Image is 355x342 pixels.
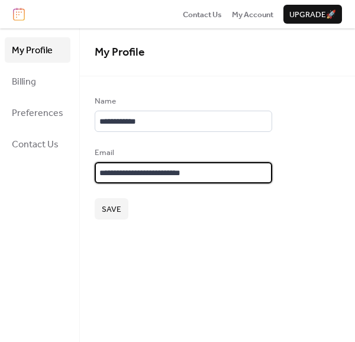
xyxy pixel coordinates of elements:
div: Name [95,95,270,107]
span: My Profile [12,41,53,60]
a: Preferences [5,100,70,125]
span: Billing [12,73,36,91]
a: Billing [5,69,70,94]
a: My Profile [5,37,70,63]
span: Save [102,204,121,215]
a: My Account [232,8,273,20]
img: logo [13,8,25,21]
button: Save [95,198,128,220]
a: Contact Us [183,8,222,20]
div: Email [95,147,270,159]
button: Upgrade🚀 [283,5,342,24]
span: My Account [232,9,273,21]
span: Contact Us [12,135,59,154]
span: Contact Us [183,9,222,21]
span: Preferences [12,104,63,122]
a: Contact Us [5,131,70,157]
span: My Profile [95,41,145,63]
span: Upgrade 🚀 [289,9,336,21]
